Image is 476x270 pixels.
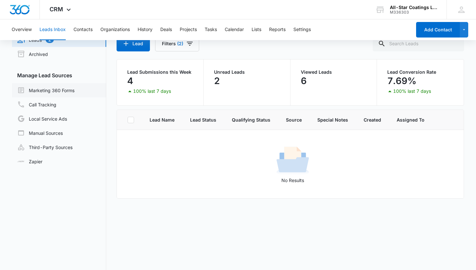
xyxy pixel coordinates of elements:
[252,19,261,40] button: Lists
[180,19,197,40] button: Projects
[127,70,193,74] p: Lead Submissions this Week
[214,70,280,74] p: Unread Leads
[17,158,42,165] a: Zapier
[117,177,468,184] p: No Results
[387,70,453,74] p: Lead Conversion Rate
[301,70,367,74] p: Viewed Leads
[232,116,270,123] span: Qualifying Status
[225,19,244,40] button: Calendar
[269,19,286,40] button: Reports
[17,129,63,137] a: Manual Sources
[50,6,63,13] span: CRM
[17,115,67,123] a: Local Service Ads
[390,5,437,10] div: account name
[277,145,309,177] img: No Results
[17,50,48,58] a: Archived
[17,143,73,151] a: Third-Party Sources
[177,41,183,46] span: (2)
[214,76,220,86] p: 2
[17,36,54,44] a: Leads2
[397,116,425,123] span: Assigned To
[373,36,464,51] input: Search Leads
[393,89,431,93] p: 100% last 7 days
[127,76,133,86] p: 4
[12,71,106,79] h3: Manage Lead Sources
[387,76,416,86] p: 7.69%
[150,116,175,123] span: Lead Name
[416,22,460,38] button: Add Contact
[12,19,32,40] button: Overview
[301,76,307,86] p: 6
[293,19,311,40] button: Settings
[155,36,199,51] button: Filters
[17,86,74,94] a: Marketing 360 Forms
[317,116,348,123] span: Special Notes
[390,10,437,15] div: account id
[40,19,66,40] button: Leads Inbox
[286,116,302,123] span: Source
[17,101,56,108] a: Call Tracking
[117,36,150,51] button: Lead
[100,19,130,40] button: Organizations
[160,19,172,40] button: Deals
[190,116,216,123] span: Lead Status
[138,19,153,40] button: History
[364,116,381,123] span: Created
[205,19,217,40] button: Tasks
[133,89,171,93] p: 100% last 7 days
[74,19,93,40] button: Contacts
